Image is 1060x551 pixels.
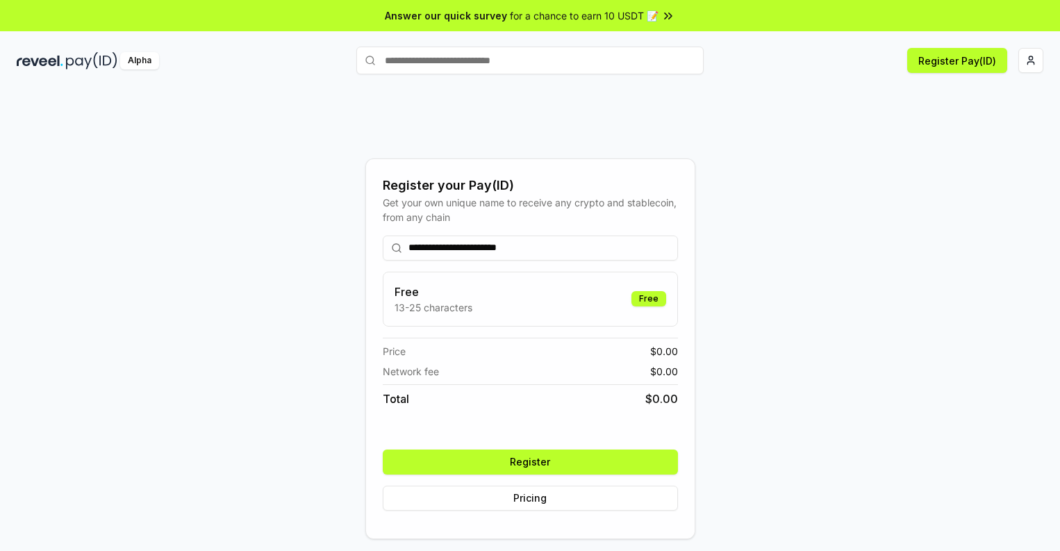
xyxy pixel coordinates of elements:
[631,291,666,306] div: Free
[510,8,659,23] span: for a chance to earn 10 USDT 📝
[650,344,678,359] span: $ 0.00
[385,8,507,23] span: Answer our quick survey
[383,486,678,511] button: Pricing
[650,364,678,379] span: $ 0.00
[383,390,409,407] span: Total
[120,52,159,69] div: Alpha
[383,176,678,195] div: Register your Pay(ID)
[383,344,406,359] span: Price
[395,283,472,300] h3: Free
[66,52,117,69] img: pay_id
[383,364,439,379] span: Network fee
[907,48,1007,73] button: Register Pay(ID)
[395,300,472,315] p: 13-25 characters
[645,390,678,407] span: $ 0.00
[17,52,63,69] img: reveel_dark
[383,195,678,224] div: Get your own unique name to receive any crypto and stablecoin, from any chain
[383,450,678,475] button: Register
